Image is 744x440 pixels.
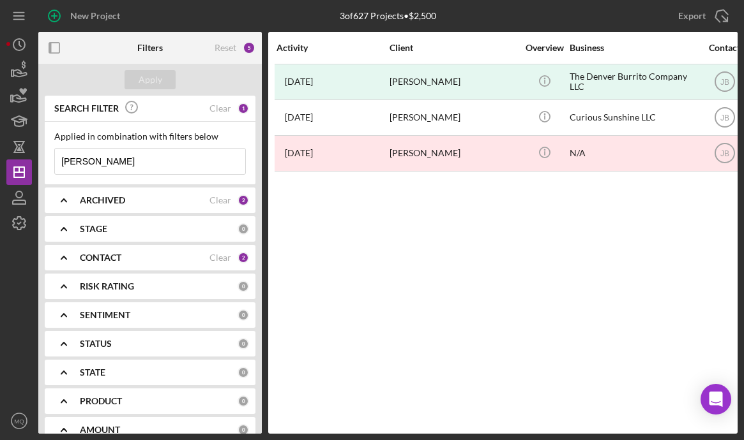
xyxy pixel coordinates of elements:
div: [PERSON_NAME] [390,136,517,170]
text: JB [720,149,729,158]
b: STAGE [80,224,107,234]
div: 0 [238,367,249,378]
div: 3 of 627 Projects • $2,500 [340,11,436,21]
button: Export [665,3,738,29]
div: 0 [238,338,249,349]
text: JB [720,78,729,87]
button: New Project [38,3,133,29]
b: SENTIMENT [80,310,130,320]
div: Overview [520,43,568,53]
b: SEARCH FILTER [54,103,119,114]
div: New Project [70,3,120,29]
div: 0 [238,395,249,407]
text: JB [720,114,729,122]
b: RISK RATING [80,281,134,291]
time: 2024-09-05 00:58 [285,77,313,87]
div: 2 [238,194,249,206]
div: 1 [238,103,249,114]
div: N/A [570,136,697,170]
div: 0 [238,223,249,235]
button: Apply [125,70,176,89]
b: Filters [137,43,163,53]
button: MQ [6,408,32,434]
text: MQ [14,418,24,425]
div: Reset [215,43,236,53]
div: 0 [238,424,249,436]
time: 2024-11-27 02:07 [285,148,313,158]
b: STATUS [80,339,112,349]
div: Clear [209,103,231,114]
div: Clear [209,195,231,205]
div: Applied in combination with filters below [54,131,246,142]
b: PRODUCT [80,396,122,406]
div: The Denver Burrito Company LLC [570,65,697,99]
div: Business [570,43,697,53]
div: 5 [243,41,255,54]
div: Clear [209,253,231,263]
div: Apply [139,70,162,89]
div: 0 [238,281,249,292]
time: 2025-08-06 17:34 [285,112,313,122]
div: Activity [277,43,388,53]
b: STATE [80,367,105,378]
div: Open Intercom Messenger [701,384,731,414]
div: Client [390,43,517,53]
div: Export [678,3,706,29]
div: [PERSON_NAME] [390,65,517,99]
b: AMOUNT [80,425,120,435]
div: Curious Sunshine LLC [570,101,697,135]
b: CONTACT [80,253,121,263]
div: 2 [238,252,249,263]
b: ARCHIVED [80,195,125,205]
div: 0 [238,309,249,321]
div: [PERSON_NAME] [390,101,517,135]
